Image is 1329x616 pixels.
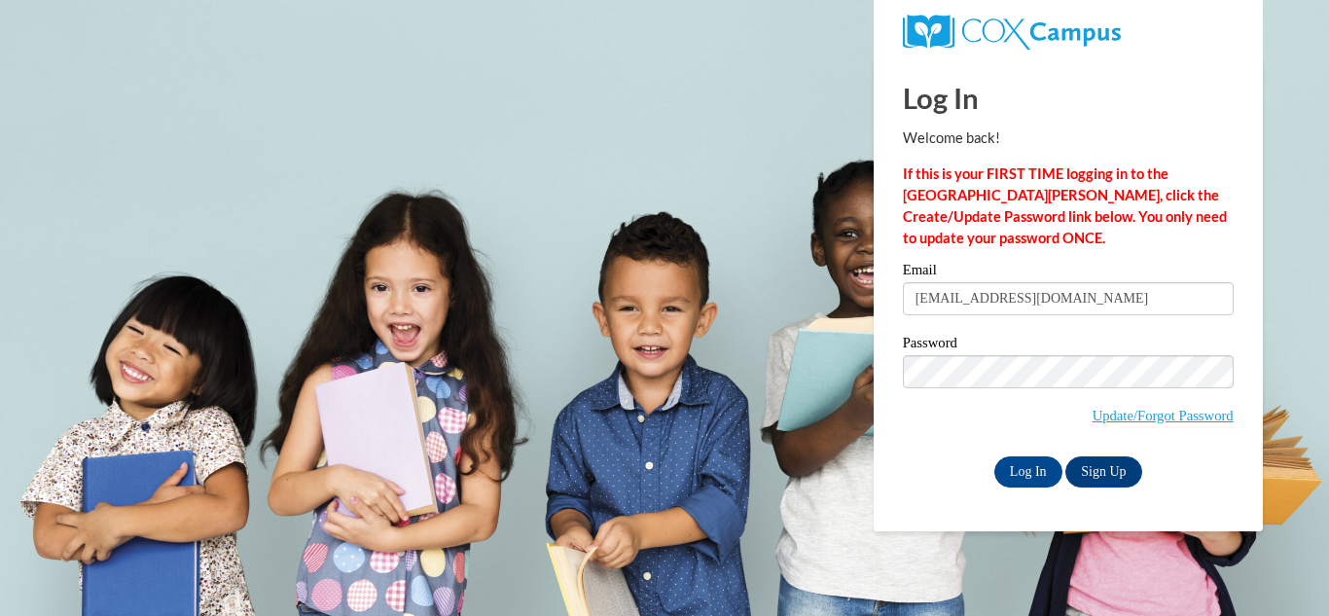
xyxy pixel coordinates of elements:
[1065,456,1141,488] a: Sign Up
[903,165,1227,246] strong: If this is your FIRST TIME logging in to the [GEOGRAPHIC_DATA][PERSON_NAME], click the Create/Upd...
[903,15,1121,50] img: COX Campus
[1093,408,1234,423] a: Update/Forgot Password
[903,127,1234,149] p: Welcome back!
[903,15,1234,50] a: COX Campus
[994,456,1062,488] input: Log In
[903,336,1234,355] label: Password
[903,263,1234,282] label: Email
[903,78,1234,118] h1: Log In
